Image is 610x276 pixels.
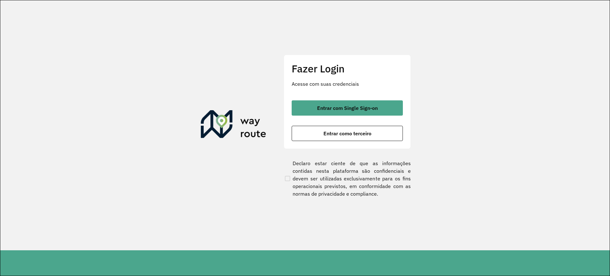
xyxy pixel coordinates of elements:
label: Declaro estar ciente de que as informações contidas nesta plataforma são confidenciais e devem se... [284,159,411,198]
p: Acesse com suas credenciais [292,80,403,88]
button: button [292,100,403,116]
h2: Fazer Login [292,63,403,75]
span: Entrar como terceiro [323,131,371,136]
button: button [292,126,403,141]
img: Roteirizador AmbevTech [201,110,266,141]
span: Entrar com Single Sign-on [317,105,378,111]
